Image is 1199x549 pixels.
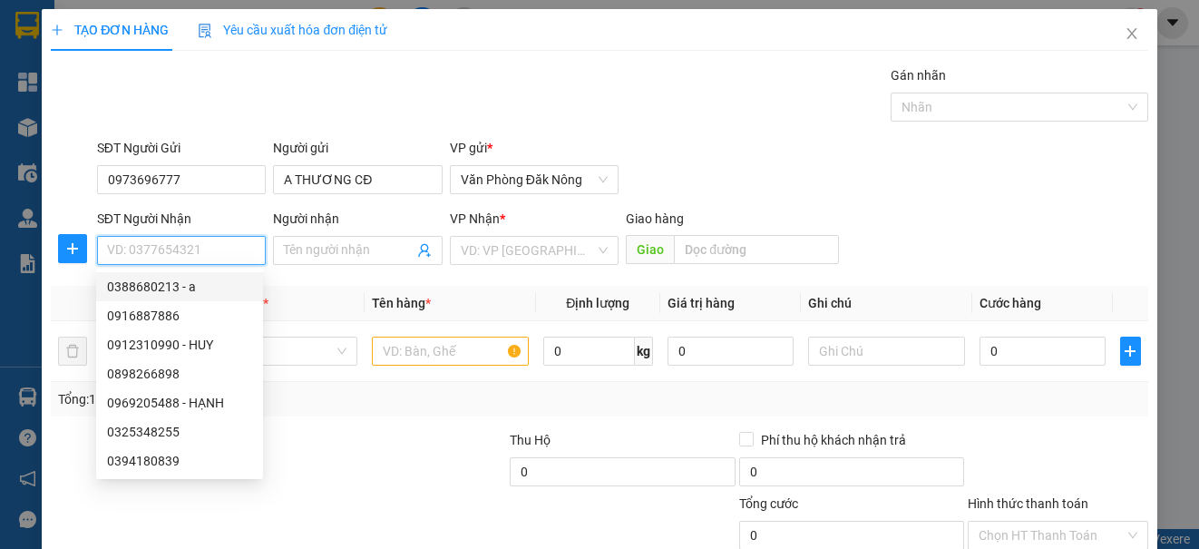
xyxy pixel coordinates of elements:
[107,277,252,297] div: 0388680213 - a
[1106,9,1157,60] button: Close
[450,211,500,226] span: VP Nhận
[58,337,87,366] button: delete
[210,338,346,365] span: Khác
[96,388,263,417] div: 0969205488 - HẠNH
[97,209,266,229] div: SĐT Người Nhận
[198,24,212,38] img: icon
[107,451,252,471] div: 0394180839
[739,496,798,511] span: Tổng cước
[58,234,87,263] button: plus
[51,23,169,37] span: TẠO ĐƠN HÀNG
[96,446,263,475] div: 0394180839
[808,337,965,366] input: Ghi Chú
[97,138,266,158] div: SĐT Người Gửi
[96,417,263,446] div: 0325348255
[566,296,629,310] span: Định lượng
[273,138,442,158] div: Người gửi
[968,496,1088,511] label: Hình thức thanh toán
[96,359,263,388] div: 0898266898
[450,138,619,158] div: VP gửi
[626,235,674,264] span: Giao
[1121,344,1140,358] span: plus
[107,335,252,355] div: 0912310990 - HUY
[801,286,972,321] th: Ghi chú
[754,430,913,450] span: Phí thu hộ khách nhận trả
[96,301,263,330] div: 0916887886
[59,241,86,256] span: plus
[635,337,653,366] span: kg
[372,296,431,310] span: Tên hàng
[461,166,608,193] span: Văn Phòng Đăk Nông
[58,389,464,409] div: Tổng: 1
[980,296,1041,310] span: Cước hàng
[107,422,252,442] div: 0325348255
[107,364,252,384] div: 0898266898
[891,68,946,83] label: Gán nhãn
[1125,26,1139,41] span: close
[96,330,263,359] div: 0912310990 - HUY
[674,235,839,264] input: Dọc đường
[626,211,684,226] span: Giao hàng
[107,393,252,413] div: 0969205488 - HẠNH
[668,337,794,366] input: 0
[200,296,268,310] span: Đơn vị tính
[198,23,387,37] span: Yêu cầu xuất hóa đơn điện tử
[417,243,432,258] span: user-add
[372,337,529,366] input: VD: Bàn, Ghế
[96,272,263,301] div: 0388680213 - a
[510,433,551,447] span: Thu Hộ
[107,306,252,326] div: 0916887886
[51,24,63,36] span: plus
[1120,337,1141,366] button: plus
[273,209,442,229] div: Người nhận
[668,296,735,310] span: Giá trị hàng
